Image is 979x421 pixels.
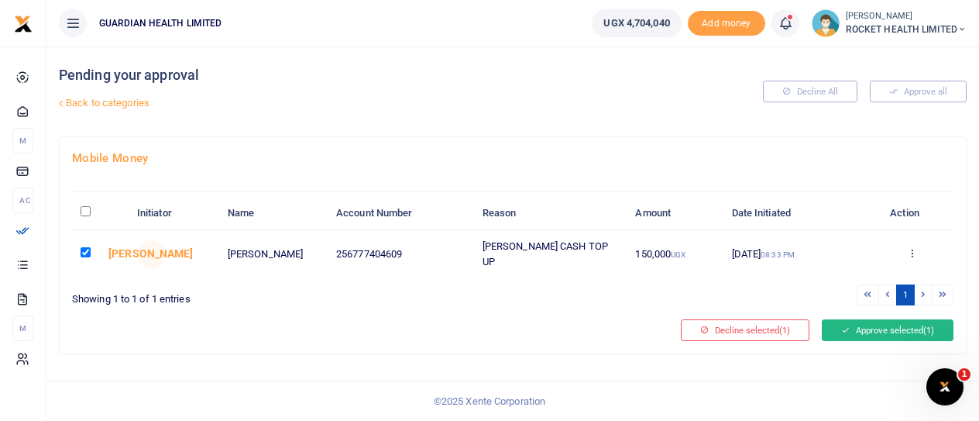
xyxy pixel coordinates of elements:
span: Add money [688,11,765,36]
td: [PERSON_NAME] [219,230,328,278]
td: 150,000 [627,230,723,278]
button: Decline selected(1) [681,319,809,341]
th: Initiator: activate to sort column ascending [129,197,219,230]
span: ROCKET HEALTH LIMITED [846,22,967,36]
a: logo-small logo-large logo-large [14,17,33,29]
li: Wallet ballance [586,9,687,37]
span: UGX 4,704,040 [603,16,669,31]
small: UGX [671,250,685,259]
a: profile-user [PERSON_NAME] ROCKET HEALTH LIMITED [812,9,967,37]
td: [PERSON_NAME] CASH TOP UP [474,230,627,278]
span: GUARDIAN HEALTH LIMITED [93,16,228,30]
a: UGX 4,704,040 [592,9,681,37]
button: Approve selected(1) [822,319,953,341]
th: Reason: activate to sort column ascending [474,197,627,230]
th: Action: activate to sort column ascending [871,197,953,230]
img: logo-small [14,15,33,33]
h4: Pending your approval [59,67,660,84]
a: Add money [688,16,765,28]
iframe: Intercom live chat [926,368,964,405]
small: [PERSON_NAME] [846,10,967,23]
th: Date Initiated: activate to sort column ascending [723,197,871,230]
th: : activate to sort column descending [72,197,129,230]
th: Name: activate to sort column ascending [219,197,328,230]
li: M [12,128,33,154]
small: 08:33 PM [761,250,795,259]
li: Ac [12,188,33,213]
h4: Mobile Money [72,150,953,167]
td: [DATE] [723,230,871,278]
span: (1) [923,325,934,336]
li: Toup your wallet [688,11,765,36]
img: profile-user [812,9,840,37]
a: Back to categories [55,90,660,116]
a: 1 [896,285,915,305]
div: Showing 1 to 1 of 1 entries [72,283,507,307]
span: (1) [779,325,790,336]
li: M [12,316,33,341]
th: Amount: activate to sort column ascending [627,197,723,230]
span: 1 [958,368,970,381]
th: Account Number: activate to sort column ascending [328,197,474,230]
span: Jessica Asemo [137,240,165,268]
td: 256777404609 [328,230,474,278]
